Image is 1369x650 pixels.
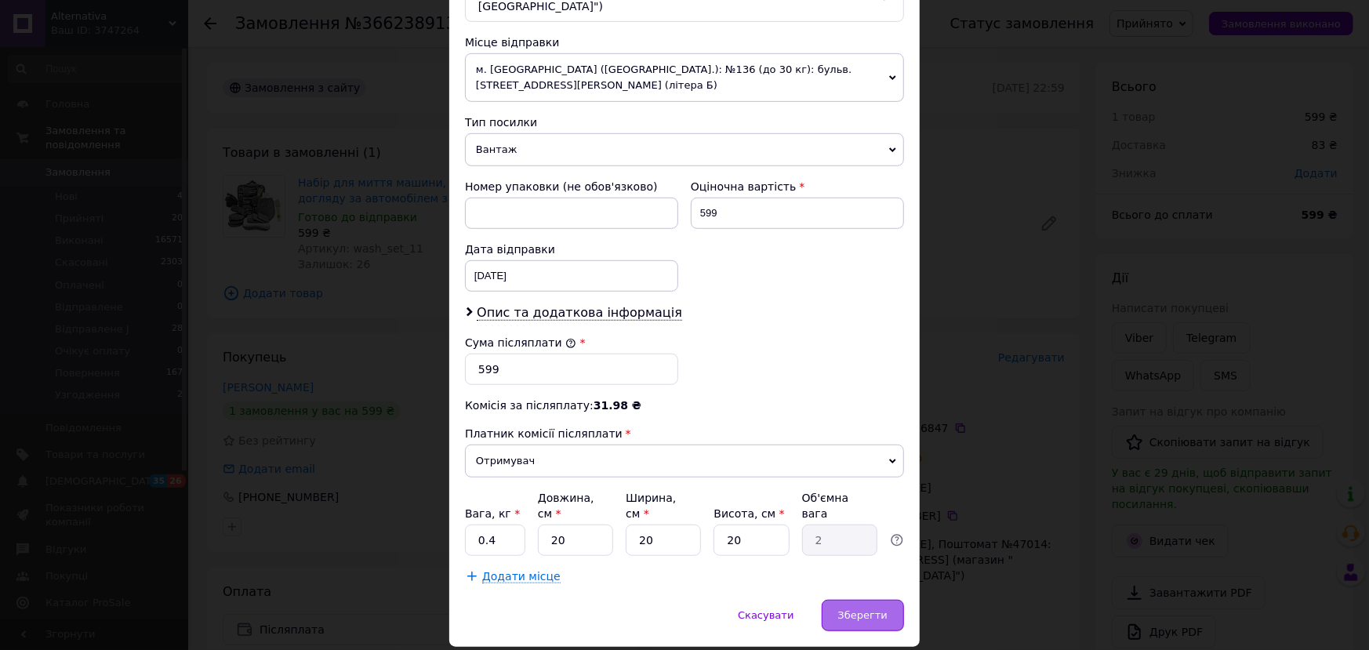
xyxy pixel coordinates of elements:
span: Місце відправки [465,36,560,49]
span: Зберегти [838,609,888,621]
span: м. [GEOGRAPHIC_DATA] ([GEOGRAPHIC_DATA].): №136 (до 30 кг): бульв. [STREET_ADDRESS][PERSON_NAME] ... [465,53,904,102]
label: Вага, кг [465,507,520,520]
span: 31.98 ₴ [594,399,641,412]
span: Опис та додаткова інформація [477,305,682,321]
span: Додати місце [482,570,561,583]
span: Тип посилки [465,116,537,129]
span: Платник комісії післяплати [465,427,623,440]
label: Висота, см [714,507,784,520]
span: Отримувач [465,445,904,478]
label: Сума післяплати [465,336,576,349]
label: Довжина, см [538,492,594,520]
span: Скасувати [738,609,793,621]
div: Оціночна вартість [691,179,904,194]
div: Номер упаковки (не обов'язково) [465,179,678,194]
label: Ширина, см [626,492,676,520]
span: Вантаж [465,133,904,166]
div: Об'ємна вага [802,490,877,521]
div: Дата відправки [465,241,678,257]
div: Комісія за післяплату: [465,398,904,413]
